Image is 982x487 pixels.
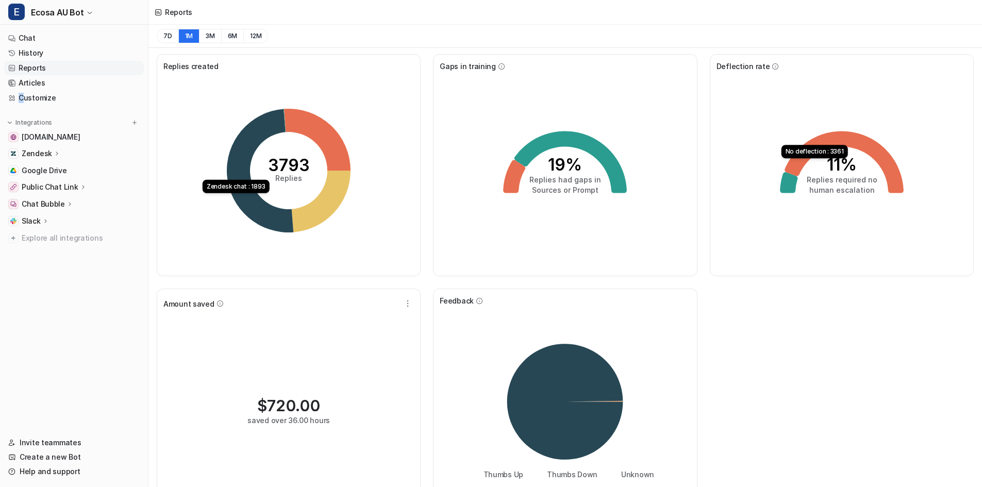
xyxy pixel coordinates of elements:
img: www.ecosa.com.au [10,134,16,140]
button: 7D [157,29,178,43]
img: Public Chat Link [10,184,16,190]
span: Deflection rate [717,61,770,72]
a: Create a new Bot [4,450,144,464]
img: Google Drive [10,167,16,174]
span: Amount saved [163,298,214,309]
a: Reports [4,61,144,75]
a: History [4,46,144,60]
span: 720.00 [267,396,320,415]
span: Explore all integrations [22,230,140,246]
span: E [8,4,25,20]
p: Slack [22,216,41,226]
span: Replies created [163,61,219,72]
p: Public Chat Link [22,182,78,192]
a: Customize [4,91,144,105]
span: Feedback [440,295,474,306]
img: Slack [10,218,16,224]
button: 6M [221,29,244,43]
tspan: Replies had gaps in [529,175,601,184]
li: Thumbs Up [476,469,523,480]
button: 1M [178,29,199,43]
li: Unknown [614,469,654,480]
tspan: 19% [548,155,582,175]
p: Integrations [15,119,52,127]
tspan: 11% [827,155,857,175]
img: expand menu [6,119,13,126]
img: explore all integrations [8,233,19,243]
tspan: human escalation [809,186,874,194]
span: Gaps in training [440,61,496,72]
tspan: Replies [275,174,302,182]
button: 12M [243,29,268,43]
div: saved over 36.00 hours [247,415,330,426]
button: 3M [199,29,221,43]
a: Articles [4,76,144,90]
span: Ecosa AU Bot [31,5,84,20]
tspan: 3793 [268,155,310,175]
p: Chat Bubble [22,199,65,209]
a: www.ecosa.com.au[DOMAIN_NAME] [4,130,144,144]
button: Integrations [4,117,55,128]
a: Explore all integrations [4,231,144,245]
a: Chat [4,31,144,45]
tspan: Replies required no [806,175,877,184]
img: menu_add.svg [131,119,138,126]
img: Chat Bubble [10,201,16,207]
img: Zendesk [10,150,16,157]
span: [DOMAIN_NAME] [22,132,80,142]
div: Reports [165,7,192,18]
a: Help and support [4,464,144,479]
span: Google Drive [22,165,67,176]
li: Thumbs Down [540,469,597,480]
tspan: Sources or Prompt [532,186,598,194]
p: Zendesk [22,148,52,159]
div: $ [257,396,320,415]
a: Google DriveGoogle Drive [4,163,144,178]
a: Invite teammates [4,435,144,450]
